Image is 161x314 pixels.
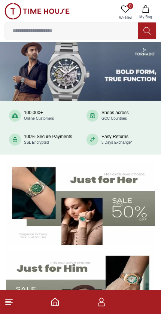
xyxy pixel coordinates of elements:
[24,140,49,144] span: SSL Encrypted
[101,116,127,121] span: GCC Countries
[116,3,135,22] a: 0Wishlist
[135,3,157,22] button: My Bag
[101,134,132,145] div: Easy Returns
[101,140,132,144] span: 5 Days Exchange*
[101,110,129,121] div: Shops across
[136,14,155,20] span: My Bag
[51,298,60,307] a: Home
[6,162,155,245] img: Women's Watches Banner
[24,116,54,121] span: Online Customers
[24,110,54,121] div: 100,000+
[116,15,135,21] span: Wishlist
[24,134,72,145] div: 100% Secure Payments
[4,3,70,19] img: ...
[127,3,133,9] span: 0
